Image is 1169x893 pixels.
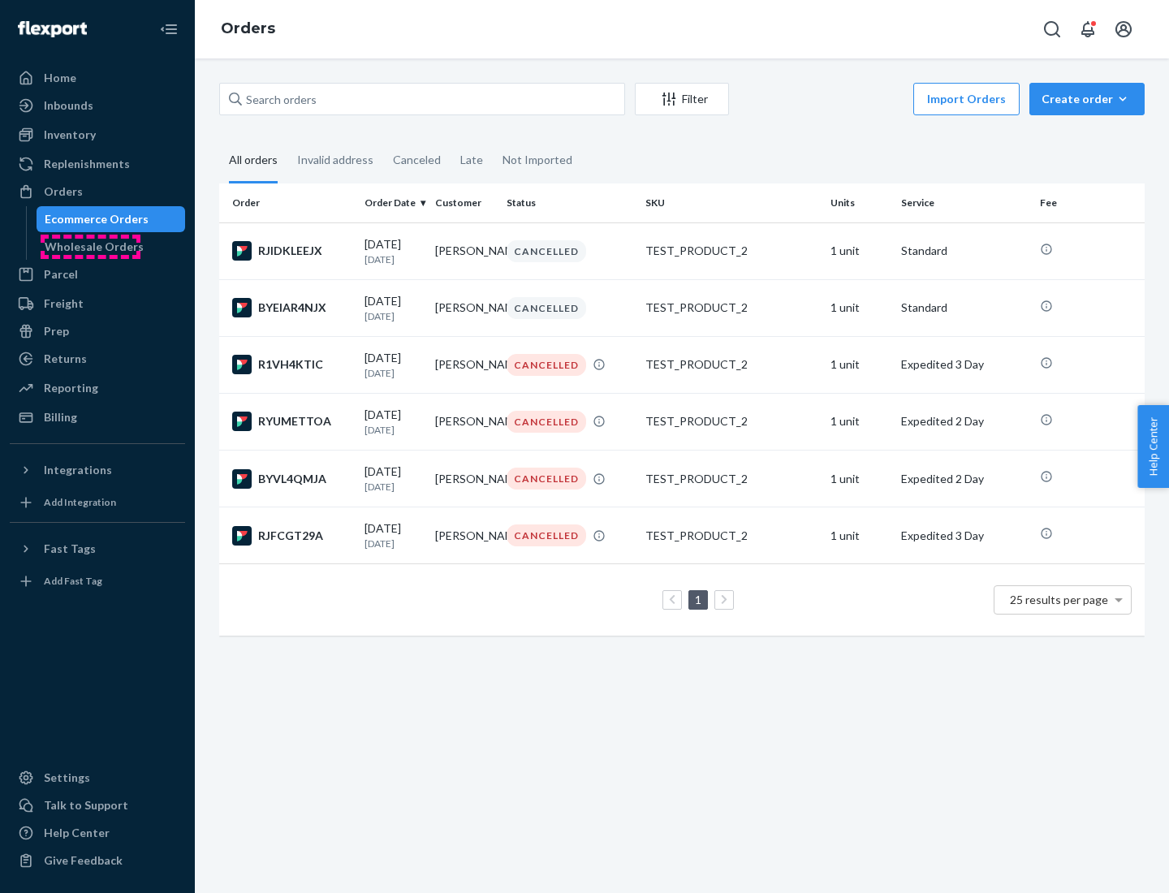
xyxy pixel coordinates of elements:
div: [DATE] [365,407,422,437]
div: CANCELLED [507,240,586,262]
div: Replenishments [44,156,130,172]
a: Billing [10,404,185,430]
div: TEST_PRODUCT_2 [645,243,817,259]
td: [PERSON_NAME] [429,336,499,393]
a: Talk to Support [10,792,185,818]
button: Import Orders [913,83,1020,115]
div: Ecommerce Orders [45,211,149,227]
td: [PERSON_NAME] [429,222,499,279]
div: Canceled [393,139,441,181]
a: Reporting [10,375,185,401]
div: BYVL4QMJA [232,469,352,489]
div: Wholesale Orders [45,239,144,255]
p: Expedited 2 Day [901,471,1027,487]
th: Units [824,183,895,222]
p: [DATE] [365,366,422,380]
div: BYEIAR4NJX [232,298,352,317]
ol: breadcrumbs [208,6,288,53]
div: Freight [44,296,84,312]
div: CANCELLED [507,354,586,376]
a: Home [10,65,185,91]
td: [PERSON_NAME] [429,451,499,507]
div: RYUMETTOA [232,412,352,431]
a: Ecommerce Orders [37,206,186,232]
a: Parcel [10,261,185,287]
a: Returns [10,346,185,372]
a: Settings [10,765,185,791]
div: Integrations [44,462,112,478]
div: TEST_PRODUCT_2 [645,300,817,316]
div: Filter [636,91,728,107]
td: 1 unit [824,451,895,507]
button: Close Navigation [153,13,185,45]
div: Talk to Support [44,797,128,813]
td: [PERSON_NAME] [429,507,499,564]
th: Status [500,183,639,222]
p: [DATE] [365,537,422,550]
div: Add Integration [44,495,116,509]
div: [DATE] [365,293,422,323]
div: Give Feedback [44,852,123,869]
button: Filter [635,83,729,115]
p: Standard [901,243,1027,259]
th: Fee [1033,183,1145,222]
p: Expedited 3 Day [901,356,1027,373]
td: 1 unit [824,507,895,564]
div: R1VH4KTIC [232,355,352,374]
a: Orders [221,19,275,37]
button: Help Center [1137,405,1169,488]
button: Create order [1029,83,1145,115]
div: Home [44,70,76,86]
th: Service [895,183,1033,222]
td: 1 unit [824,279,895,336]
div: CANCELLED [507,524,586,546]
div: Settings [44,770,90,786]
span: 25 results per page [1010,593,1108,606]
p: [DATE] [365,423,422,437]
div: Invalid address [297,139,373,181]
img: Flexport logo [18,21,87,37]
div: Parcel [44,266,78,283]
p: [DATE] [365,252,422,266]
p: Expedited 2 Day [901,413,1027,429]
div: Orders [44,183,83,200]
div: TEST_PRODUCT_2 [645,528,817,544]
p: [DATE] [365,309,422,323]
td: 1 unit [824,393,895,450]
div: TEST_PRODUCT_2 [645,356,817,373]
button: Open account menu [1107,13,1140,45]
div: TEST_PRODUCT_2 [645,413,817,429]
div: CANCELLED [507,411,586,433]
div: Inventory [44,127,96,143]
td: 1 unit [824,222,895,279]
div: Prep [44,323,69,339]
button: Give Feedback [10,848,185,874]
a: Replenishments [10,151,185,177]
div: Fast Tags [44,541,96,557]
input: Search orders [219,83,625,115]
div: Help Center [44,825,110,841]
button: Integrations [10,457,185,483]
div: Create order [1042,91,1132,107]
div: Returns [44,351,87,367]
p: [DATE] [365,480,422,494]
p: Expedited 3 Day [901,528,1027,544]
th: SKU [639,183,824,222]
th: Order [219,183,358,222]
td: 1 unit [824,336,895,393]
a: Help Center [10,820,185,846]
td: [PERSON_NAME] [429,279,499,336]
p: Standard [901,300,1027,316]
div: [DATE] [365,350,422,380]
button: Open Search Box [1036,13,1068,45]
div: CANCELLED [507,468,586,490]
div: All orders [229,139,278,183]
div: [DATE] [365,236,422,266]
a: Page 1 is your current page [692,593,705,606]
div: RJIDKLEEJX [232,241,352,261]
div: Late [460,139,483,181]
button: Open notifications [1072,13,1104,45]
div: Reporting [44,380,98,396]
div: Billing [44,409,77,425]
